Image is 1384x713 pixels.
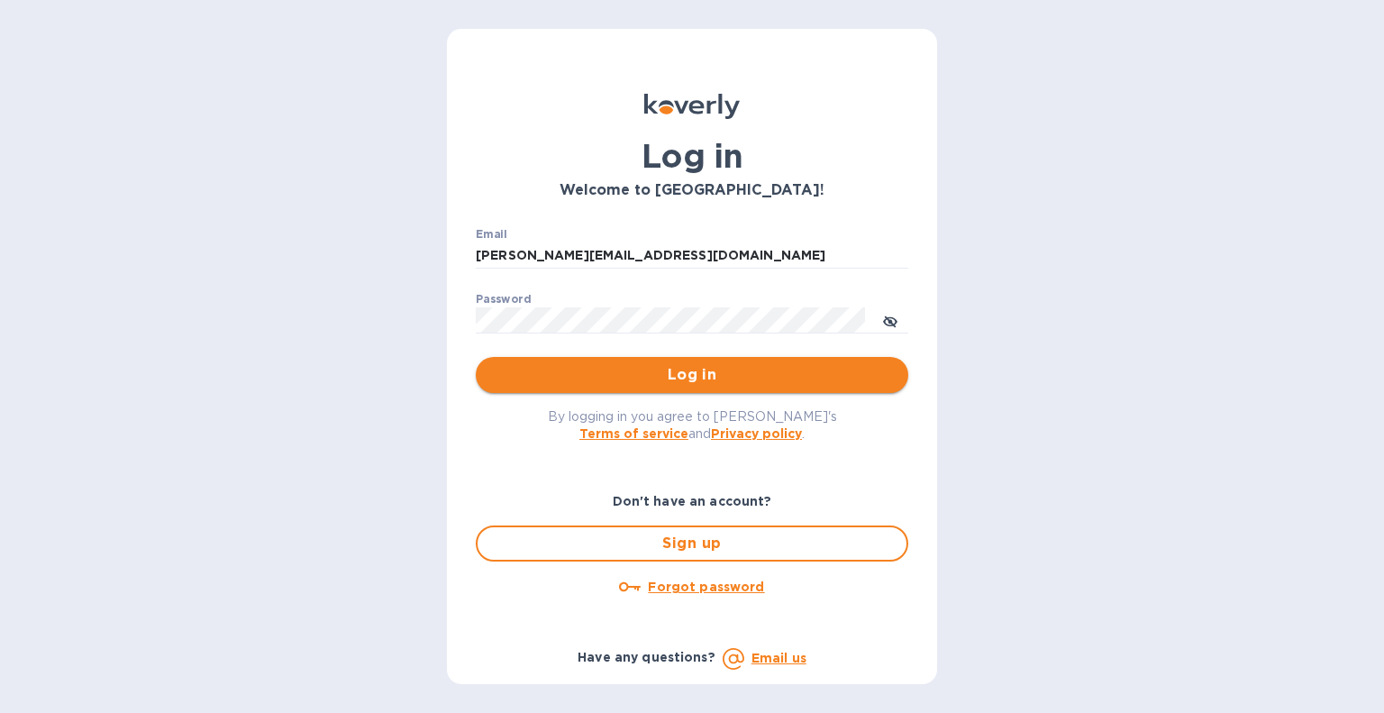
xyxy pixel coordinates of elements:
b: Don't have an account? [613,494,772,508]
label: Email [476,229,507,240]
a: Privacy policy [711,426,802,441]
a: Email us [751,651,806,665]
u: Forgot password [648,580,764,594]
b: Have any questions? [578,650,715,664]
span: Log in [490,364,894,386]
a: Terms of service [579,426,688,441]
span: Sign up [492,533,892,554]
span: By logging in you agree to [PERSON_NAME]'s and . [548,409,837,441]
h1: Log in [476,137,908,175]
button: Log in [476,357,908,393]
button: Sign up [476,526,908,562]
img: Koverly [644,94,740,119]
button: toggle password visibility [872,302,908,338]
label: Password [476,294,531,305]
h3: Welcome to [GEOGRAPHIC_DATA]! [476,182,908,199]
input: Enter email address [476,242,908,270]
